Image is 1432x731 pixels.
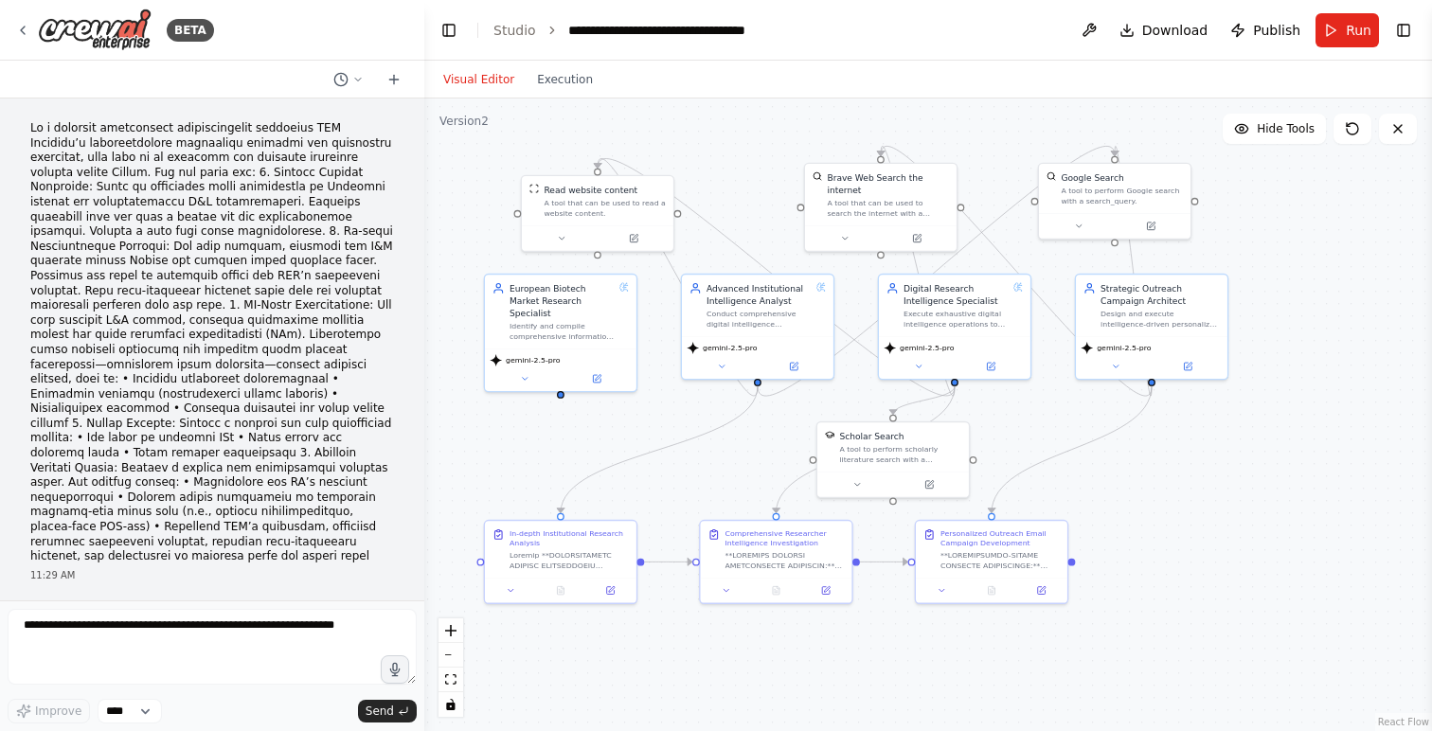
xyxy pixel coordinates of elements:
[751,144,1120,399] g: Edge from a20919e5-e6ca-4855-9d04-91e584989a4a to 8b071309-5972-4a5a-b446-d5674f78acf0
[940,550,1060,570] div: **LOREMIPSUMDO-SITAME CONSECTE ADIPISCINGE:** Seddoe tempor incididuntutl, etdoloremagn aliqu eni...
[894,477,963,492] button: Open in side panel
[1346,21,1371,40] span: Run
[510,550,629,570] div: Loremip **DOLORSITAMETC ADIPISC ELITSEDDOEIU TEMPORIN** ut {labore_etdoloremagn} al eni admin ven...
[882,231,951,246] button: Open in side panel
[804,163,958,252] div: BraveSearchToolBrave Web Search the internetA tool that can be used to search the internet with a...
[827,199,949,219] div: A tool that can be used to search the internet with a search_query.
[1061,171,1123,184] div: Google Search
[493,23,536,38] a: Studio
[1112,13,1216,47] button: Download
[544,199,666,219] div: A tool that can be used to read a website content.
[439,618,463,717] div: React Flow controls
[940,528,1060,548] div: Personalized Outreach Email Campaign Development
[381,655,409,684] button: Click to speak your automation idea
[562,371,631,386] button: Open in side panel
[493,21,745,40] nav: breadcrumb
[1142,21,1208,40] span: Download
[526,68,604,91] button: Execution
[699,520,853,604] div: Comprehensive Researcher Intelligence Investigation**LOREMIPS DOLORSI AMETCONSECTE ADIPISCIN:** E...
[1108,144,1157,399] g: Edge from 91a30f10-e2b0-42cf-9ad5-05a3107671b3 to 8b071309-5972-4a5a-b446-d5674f78acf0
[521,175,675,252] div: ScrapeWebsiteToolRead website contentA tool that can be used to read a website content.
[439,692,463,717] button: toggle interactivity
[506,355,560,365] span: gemini-2.5-pro
[725,528,844,548] div: Comprehensive Researcher Intelligence Investigation
[900,343,954,352] span: gemini-2.5-pro
[379,68,409,91] button: Start a new chat
[703,343,757,352] span: gemini-2.5-pro
[436,17,462,44] button: Hide left sidebar
[1101,282,1220,307] div: Strategic Outreach Campaign Architect
[439,643,463,668] button: zoom out
[839,445,961,465] div: A tool to perform scholarly literature search with a search_query.
[825,430,834,439] img: SerplyScholarSearchTool
[1223,13,1308,47] button: Publish
[439,668,463,692] button: fit view
[1116,219,1185,234] button: Open in side panel
[1038,163,1192,240] div: SerplyWebSearchToolGoogle SearchA tool to perform Google search with a search_query.
[38,9,152,51] img: Logo
[839,430,904,442] div: Scholar Search
[1061,187,1183,206] div: A tool to perform Google search with a search_query.
[707,282,812,307] div: Advanced Institutional Intelligence Analyst
[510,322,615,342] div: Identify and compile comprehensive information about European biotech and pharmaceutical R&D orga...
[534,583,586,598] button: No output available
[878,274,1032,380] div: Digital Research Intelligence SpecialistExecute exhaustive digital intelligence operations to ide...
[358,700,417,722] button: Send
[167,19,214,42] div: BETA
[827,171,949,196] div: Brave Web Search the internet
[599,231,668,246] button: Open in side panel
[35,704,81,719] span: Improve
[529,184,539,193] img: ScrapeWebsiteTool
[904,310,1009,330] div: Execute exhaustive digital intelligence operations to identify, profile, and verify ALL researche...
[30,121,394,564] p: Lo i dolorsit ametconsect adipiscingelit seddoeius TEM Incididu’u laboreetdolore magnaaliqu enima...
[816,421,971,498] div: SerplyScholarSearchToolScholar SearchA tool to perform scholarly literature search with a search_...
[1047,171,1056,181] img: SerplyWebSearchTool
[484,274,638,392] div: European Biotech Market Research SpecialistIdentify and compile comprehensive information about E...
[544,184,637,196] div: Read website content
[956,359,1025,374] button: Open in side panel
[759,359,828,374] button: Open in side panel
[1153,359,1222,374] button: Open in side panel
[915,520,1069,604] div: Personalized Outreach Email Campaign Development**LOREMIPSUMDO-SITAME CONSECTE ADIPISCINGE:** Sed...
[1223,114,1326,144] button: Hide Tools
[439,618,463,643] button: zoom in
[707,310,812,330] div: Conduct comprehensive digital intelligence gathering on {target_institutions} to map their comple...
[1257,121,1315,136] span: Hide Tools
[805,583,848,598] button: Open in side panel
[644,556,692,568] g: Edge from 24266299-11fe-433d-a023-0fbfd8761e9e to 559f6e09-3a5f-424d-8cd9-f71c7ea34ab6
[886,386,960,415] g: Edge from 83622e0b-042b-4fb4-80a1-6d05bc1174d0 to 8684ad01-3931-4ab6-a9ff-619c4688d074
[1097,343,1151,352] span: gemini-2.5-pro
[1020,583,1063,598] button: Open in side panel
[1253,21,1300,40] span: Publish
[554,386,763,513] g: Edge from a20919e5-e6ca-4855-9d04-91e584989a4a to 24266299-11fe-433d-a023-0fbfd8761e9e
[874,144,960,399] g: Edge from 83622e0b-042b-4fb4-80a1-6d05bc1174d0 to 0ae74369-3116-49c6-8882-6d4de62e9c83
[589,583,632,598] button: Open in side panel
[725,550,844,570] div: **LOREMIPS DOLORSI AMETCONSECTE ADIPISCIN:** Elitsed doeiusmodtemp incididunt utlaboree dolore MA...
[1378,717,1429,727] a: React Flow attribution
[366,704,394,719] span: Send
[750,583,802,598] button: No output available
[681,274,835,380] div: Advanced Institutional Intelligence AnalystConduct comprehensive digital intelligence gathering o...
[432,68,526,91] button: Visual Editor
[874,144,1157,399] g: Edge from 91a30f10-e2b0-42cf-9ad5-05a3107671b3 to 0ae74369-3116-49c6-8882-6d4de62e9c83
[904,282,1009,307] div: Digital Research Intelligence Specialist
[985,386,1157,513] g: Edge from 91a30f10-e2b0-42cf-9ad5-05a3107671b3 to 26594b2f-b9e4-4826-814b-11abeda8625a
[1316,13,1379,47] button: Run
[439,114,489,129] div: Version 2
[591,156,763,399] g: Edge from a20919e5-e6ca-4855-9d04-91e584989a4a to 5c093e31-2fd7-48c6-af43-6a84ca7dc032
[30,568,394,582] div: 11:29 AM
[813,171,822,181] img: BraveSearchTool
[1390,17,1417,44] button: Show right sidebar
[8,699,90,723] button: Improve
[965,583,1017,598] button: No output available
[484,520,638,604] div: In-depth Institutional Research AnalysisLoremip **DOLORSITAMETC ADIPISC ELITSEDDOEIU TEMPORIN** u...
[1075,274,1229,380] div: Strategic Outreach Campaign ArchitectDesign and execute intelligence-driven personalized email ca...
[510,528,629,548] div: In-depth Institutional Research Analysis
[1101,310,1220,330] div: Design and execute intelligence-driven personalized email campaigns that leverage comprehensive r...
[510,282,615,319] div: European Biotech Market Research Specialist
[860,556,908,568] g: Edge from 559f6e09-3a5f-424d-8cd9-f71c7ea34ab6 to 26594b2f-b9e4-4826-814b-11abeda8625a
[326,68,371,91] button: Switch to previous chat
